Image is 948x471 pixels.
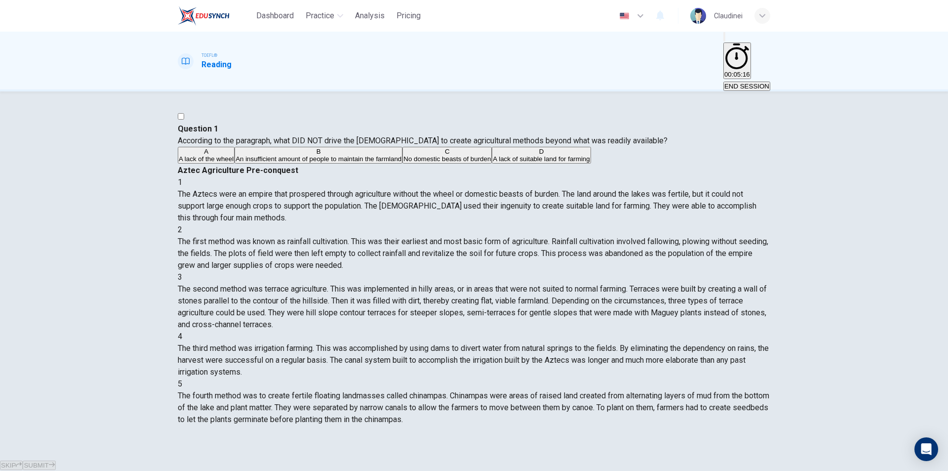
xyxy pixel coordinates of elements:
div: A [179,148,234,155]
h4: Question 1 [178,123,770,135]
button: BAn insufficient amount of people to maintain the farmland [235,147,402,164]
div: Open Intercom Messenger [914,437,938,461]
span: An insufficient amount of people to maintain the farmland [236,155,401,163]
button: AA lack of the wheel [178,147,235,164]
button: CNo domestic beasts of burden [402,147,492,164]
span: Analysis [355,10,385,22]
button: Practice [302,7,347,25]
button: END SESSION [723,82,770,91]
div: 2 [178,224,770,236]
span: The Aztecs were an empire that prospered through agriculture without the wheel or domestic beasts... [178,189,756,222]
div: Hide [723,43,770,80]
div: Claudinei [714,10,743,22]
span: The first method was known as rainfall cultivation. This was their earliest and most basic form o... [178,237,768,270]
img: en [618,12,631,20]
span: The fourth method was to create fertile floating landmasses called chinampas. Chinampas were area... [178,391,769,424]
div: 4 [178,331,770,343]
div: Mute [723,31,770,43]
h4: Aztec Agriculture Pre-conquest [178,165,770,176]
button: 00:05:16 [723,43,751,79]
div: 3 [178,271,770,283]
span: 00:05:16 [724,71,750,78]
a: EduSynch logo [178,6,252,26]
button: Pricing [393,7,425,25]
button: Analysis [351,7,389,25]
div: 5 [178,378,770,390]
span: SKIP [1,462,16,469]
span: TOEFL® [201,52,217,59]
span: The second method was terrace agriculture. This was implemented in hilly areas, or in areas that ... [178,284,767,329]
span: According to the paragraph, what DID NOT drive the [DEMOGRAPHIC_DATA] to create agricultural meth... [178,136,668,145]
span: No domestic beasts of burden [403,155,491,163]
button: Dashboard [252,7,298,25]
span: Dashboard [256,10,294,22]
span: A lack of suitable land for farming [493,155,590,163]
button: DA lack of suitable land for farming [492,147,591,164]
div: C [403,148,491,155]
span: SUBMIT [24,462,48,469]
span: Pricing [396,10,421,22]
div: B [236,148,401,155]
img: Profile picture [690,8,706,24]
div: D [493,148,590,155]
img: EduSynch logo [178,6,230,26]
span: Practice [306,10,334,22]
button: SUBMIT [23,461,55,470]
span: The third method was irrigation farming. This was accomplished by using dams to divert water from... [178,343,769,377]
span: A lack of the wheel [179,155,234,163]
h1: Reading [201,59,232,71]
span: END SESSION [724,83,769,90]
div: 1 [178,176,770,188]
